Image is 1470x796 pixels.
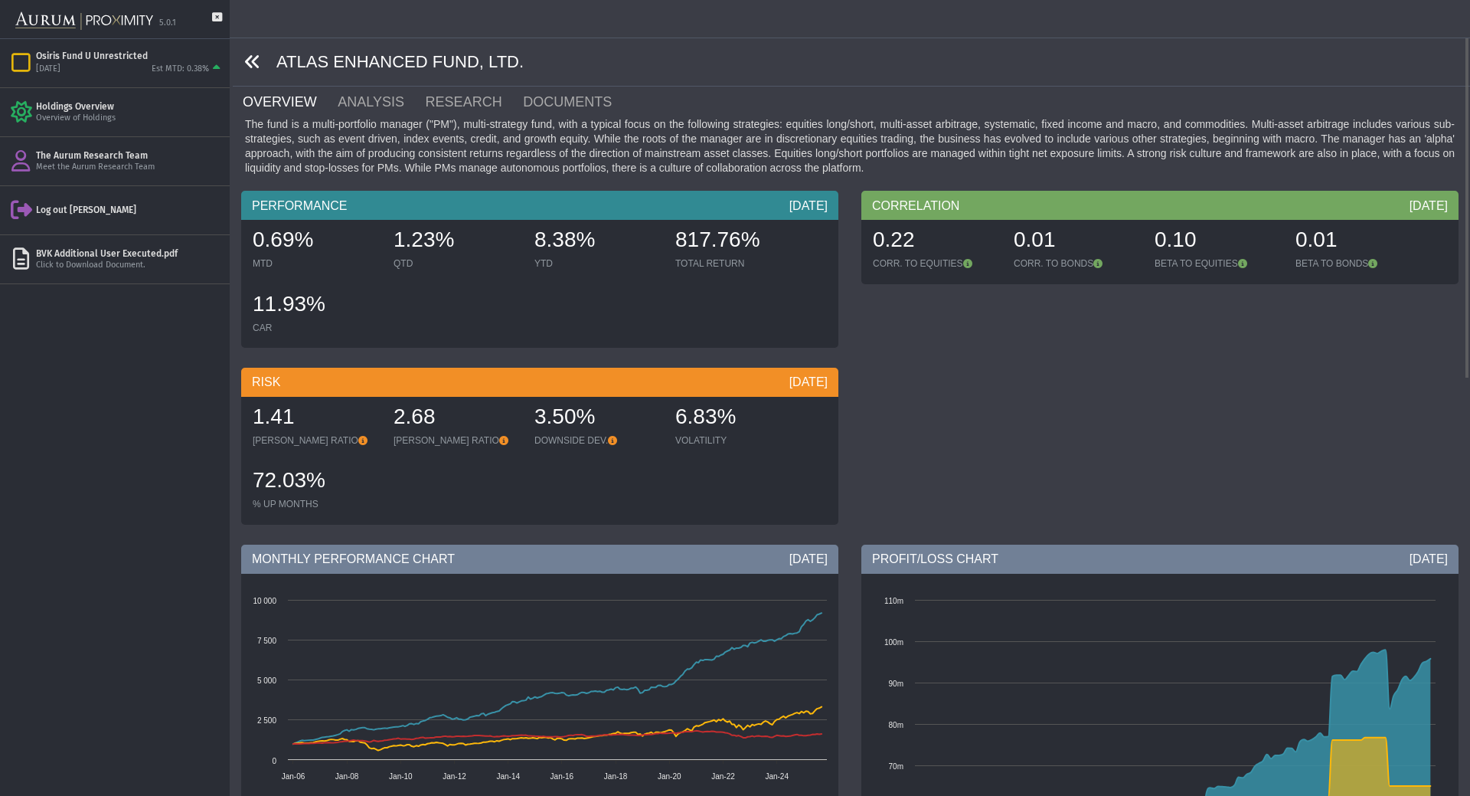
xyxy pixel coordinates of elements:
div: DOWNSIDE DEV. [534,434,660,447]
div: The fund is a multi-portfolio manager ("PM"), multi-strategy fund, with a typical focus on the fo... [241,117,1459,175]
span: 1.23% [394,228,454,251]
div: VOLATILITY [675,434,801,447]
text: Jan-14 [496,772,520,781]
div: Osiris Fund U Unrestricted [36,50,224,62]
text: 90m [889,680,903,688]
text: Jan-10 [389,772,413,781]
div: Est MTD: 0.38% [152,64,209,75]
div: 11.93% [253,290,378,322]
div: [DATE] [1410,198,1448,215]
div: 1.41 [253,402,378,434]
div: PERFORMANCE [241,191,838,220]
div: PROFIT/LOSS CHART [861,545,1459,574]
div: BVK Additional User Executed.pdf [36,247,224,260]
div: [PERSON_NAME] RATIO [253,434,378,447]
div: 817.76% [675,225,801,257]
div: % UP MONTHS [253,498,378,510]
text: Jan-16 [550,772,574,781]
div: TOTAL RETURN [675,257,801,270]
div: ATLAS ENHANCED FUND, LTD. [233,38,1470,87]
text: Jan-20 [658,772,681,781]
text: 110m [884,597,903,605]
div: [DATE] [1410,551,1448,568]
div: [PERSON_NAME] RATIO [394,434,519,447]
div: Holdings Overview [36,100,224,113]
div: MONTHLY PERFORMANCE CHART [241,545,838,574]
text: Jan-06 [282,772,305,781]
img: Aurum-Proximity%20white.svg [15,4,153,38]
text: Jan-22 [711,772,735,781]
div: 72.03% [253,466,378,498]
div: [DATE] [36,64,60,75]
div: 5.0.1 [159,18,176,29]
div: 2.68 [394,402,519,434]
div: CAR [253,322,378,334]
div: CORR. TO EQUITIES [873,257,998,270]
div: 3.50% [534,402,660,434]
text: Jan-12 [443,772,466,781]
text: 7 500 [257,637,276,645]
div: BETA TO EQUITIES [1155,257,1280,270]
div: MTD [253,257,378,270]
div: Overview of Holdings [36,113,224,124]
div: CORRELATION [861,191,1459,220]
text: 2 500 [257,716,276,725]
text: Jan-08 [335,772,359,781]
div: RISK [241,368,838,397]
a: RESEARCH [424,87,522,117]
div: 8.38% [534,225,660,257]
div: 0.01 [1014,225,1139,257]
text: 70m [889,762,903,771]
text: Jan-18 [604,772,628,781]
div: 0.10 [1155,225,1280,257]
div: 6.83% [675,402,801,434]
text: Jan-24 [765,772,789,781]
div: Log out [PERSON_NAME] [36,204,224,216]
span: 0.69% [253,228,313,251]
div: [DATE] [789,551,828,568]
text: 0 [272,757,276,765]
div: CORR. TO BONDS [1014,257,1139,270]
div: BETA TO BONDS [1295,257,1421,270]
a: ANALYSIS [336,87,423,117]
a: OVERVIEW [241,87,336,117]
div: [DATE] [789,198,828,215]
text: 80m [889,721,903,729]
text: 100m [884,638,903,647]
div: [DATE] [789,374,828,391]
text: 10 000 [253,597,276,605]
div: Click to Download Document. [36,260,224,271]
div: 0.01 [1295,225,1421,257]
text: 5 000 [257,676,276,685]
div: QTD [394,257,519,270]
div: The Aurum Research Team [36,149,224,162]
div: YTD [534,257,660,270]
a: DOCUMENTS [521,87,632,117]
span: 0.22 [873,228,915,251]
div: Meet the Aurum Research Team [36,162,224,173]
